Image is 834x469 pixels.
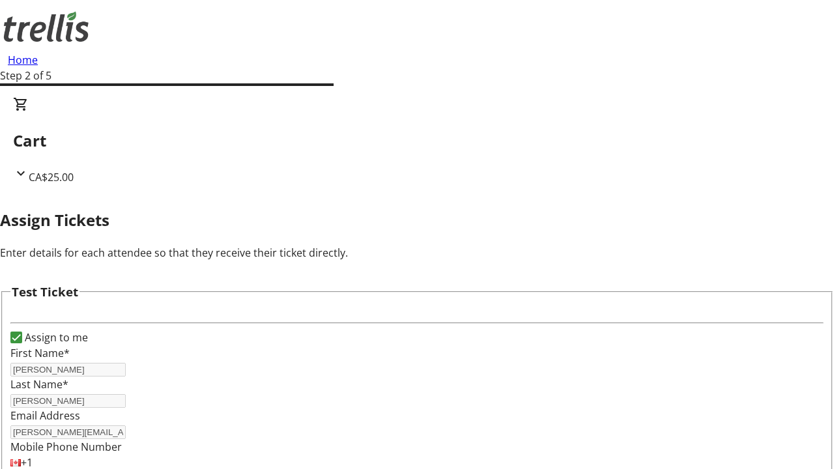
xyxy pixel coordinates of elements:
[29,170,74,184] span: CA$25.00
[22,330,88,345] label: Assign to me
[13,129,821,152] h2: Cart
[10,346,70,360] label: First Name*
[10,440,122,454] label: Mobile Phone Number
[13,96,821,185] div: CartCA$25.00
[10,377,68,391] label: Last Name*
[12,283,78,301] h3: Test Ticket
[10,408,80,423] label: Email Address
